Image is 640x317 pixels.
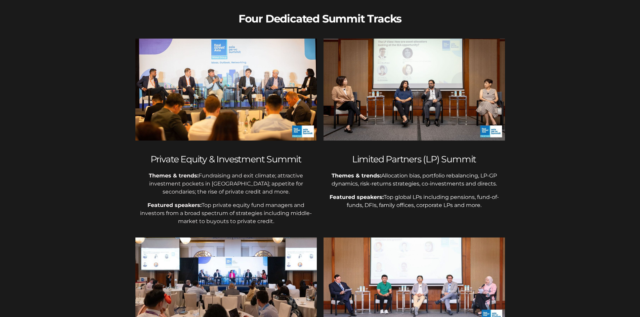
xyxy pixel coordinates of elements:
span: Themes & trends: [332,172,381,179]
strong: Themes & trends: [149,172,199,179]
p: Fundraising and exit climate; attractive investment pockets in [GEOGRAPHIC_DATA]; appetite for se... [135,172,317,196]
h2: Limited Partners (LP) Summit [324,154,505,165]
span: Featured speakers: [330,194,384,200]
b: Four Dedicated Summit Tracks [239,12,401,25]
span: Allocation bias, portfolio rebalancing, LP-GP dynamics, risk-returns strategies, co-investments a... [332,172,498,187]
span: Top global LPs including pensions, fund-of-funds, DFIs, family offices, corporate LPs and more. [347,194,499,208]
h2: Private Equity & Investment Summit [135,154,317,165]
p: Top private equity fund managers and investors from a broad spectrum of strategies including midd... [135,201,317,225]
strong: Featured speakers: [147,202,202,208]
